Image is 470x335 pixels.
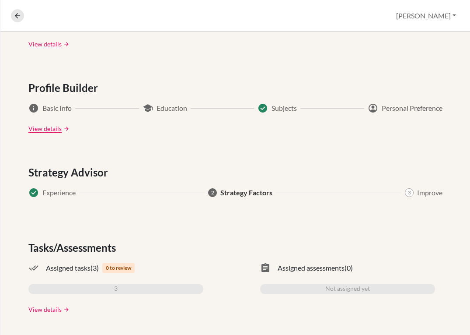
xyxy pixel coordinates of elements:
[368,103,378,113] span: account_circle
[102,263,135,273] span: 0 to review
[143,103,153,113] span: school
[325,284,370,294] span: Not assigned yet
[392,7,460,24] button: [PERSON_NAME]
[42,187,76,198] span: Experience
[28,305,62,314] a: View details
[28,240,119,256] span: Tasks/Assessments
[28,103,39,113] span: info
[28,80,101,96] span: Profile Builder
[28,187,39,198] span: Success
[405,188,414,197] span: 3
[208,188,217,197] span: 2
[382,103,442,113] span: Personal Preference
[28,165,111,180] span: Strategy Advisor
[28,39,62,49] a: View details
[258,103,268,113] span: Success
[417,187,442,198] span: Improve
[62,41,70,47] a: arrow_forward
[157,103,187,113] span: Education
[28,263,39,273] span: done_all
[62,307,70,313] a: arrow_forward
[28,124,62,133] a: View details
[46,263,91,273] span: Assigned tasks
[345,263,353,273] span: (0)
[114,284,118,294] span: 3
[62,126,70,132] a: arrow_forward
[260,263,271,273] span: assignment
[91,263,99,273] span: (3)
[278,263,345,273] span: Assigned assessments
[42,103,72,113] span: Basic Info
[220,187,272,198] span: Strategy Factors
[272,103,297,113] span: Subjects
